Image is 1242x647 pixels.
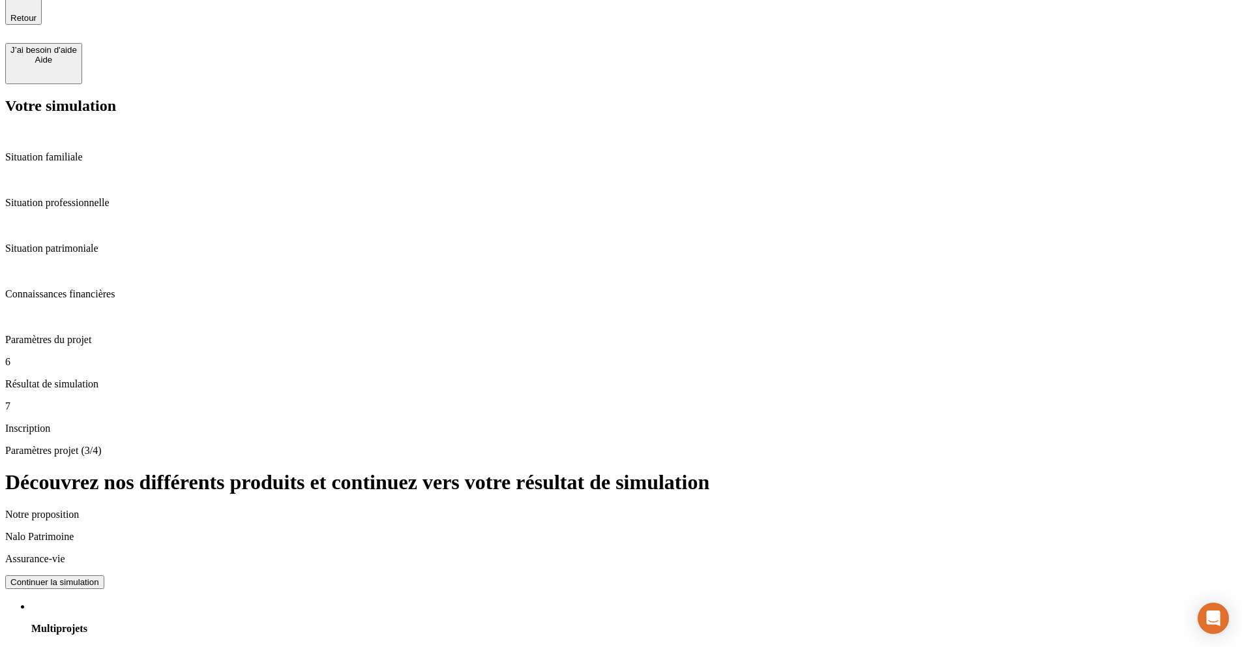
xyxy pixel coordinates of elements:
[1198,603,1229,634] div: Open Intercom Messenger
[5,334,1237,346] p: Paramètres du projet
[5,356,1237,368] p: 6
[5,445,1237,457] p: Paramètres projet (3/4)
[5,423,1237,434] p: Inscription
[5,197,1237,209] p: Situation professionnelle
[5,509,443,520] p: Notre proposition
[5,151,1237,163] p: Situation familiale
[5,97,1237,115] h2: Votre simulation
[5,531,443,543] p: Nalo Patrimoine
[5,400,1237,412] p: 7
[5,43,82,84] button: J’ai besoin d'aideAide
[5,243,1237,254] p: Situation patrimoniale
[5,288,1237,300] p: Connaissances financières
[10,577,99,587] div: Continuer la simulation
[5,378,1237,390] p: Résultat de simulation
[10,45,77,55] div: J’ai besoin d'aide
[5,575,104,589] button: Continuer la simulation
[31,623,87,634] span: Multiprojets
[5,470,709,494] span: Découvrez nos différents produits et continuez vers votre résultat de simulation
[10,55,77,65] div: Aide
[5,553,443,565] p: Assurance-vie
[10,13,37,23] span: Retour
